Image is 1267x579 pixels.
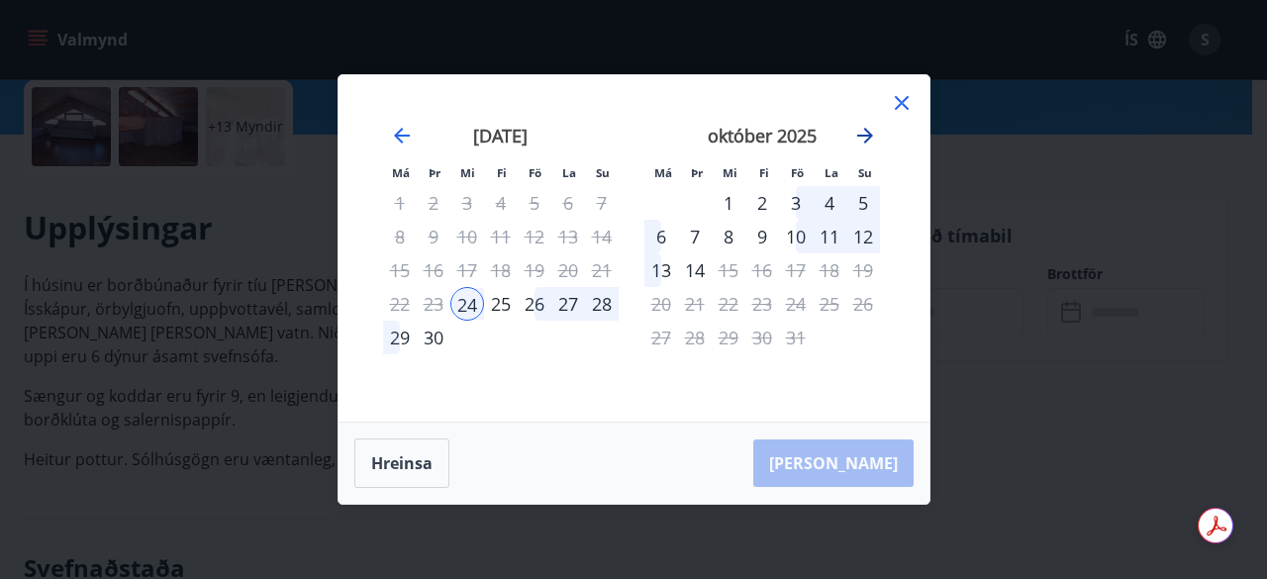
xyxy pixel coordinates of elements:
div: 8 [712,220,745,253]
div: 28 [585,287,619,321]
div: 2 [745,186,779,220]
td: Not available. föstudagur, 31. október 2025 [779,321,813,354]
td: Not available. laugardagur, 25. október 2025 [813,287,846,321]
td: Not available. fimmtudagur, 23. október 2025 [745,287,779,321]
td: Not available. mánudagur, 20. október 2025 [644,287,678,321]
td: Not available. laugardagur, 6. september 2025 [551,186,585,220]
td: Not available. sunnudagur, 21. september 2025 [585,253,619,287]
small: Fö [529,165,541,180]
small: La [825,165,838,180]
strong: október 2025 [708,124,817,147]
td: Choose þriðjudagur, 14. október 2025 as your check-out date. It’s available. [678,253,712,287]
td: Not available. fimmtudagur, 30. október 2025 [745,321,779,354]
small: Fö [791,165,804,180]
small: Mi [460,165,475,180]
td: Not available. miðvikudagur, 29. október 2025 [712,321,745,354]
small: La [562,165,576,180]
td: Choose sunnudagur, 28. september 2025 as your check-out date. It’s available. [585,287,619,321]
td: Not available. mánudagur, 1. september 2025 [383,186,417,220]
div: 3 [779,186,813,220]
td: Choose laugardagur, 11. október 2025 as your check-out date. It’s available. [813,220,846,253]
td: Not available. sunnudagur, 7. september 2025 [585,186,619,220]
td: Selected as start date. miðvikudagur, 24. september 2025 [450,287,484,321]
div: 29 [383,321,417,354]
td: Not available. þriðjudagur, 28. október 2025 [678,321,712,354]
td: Not available. miðvikudagur, 17. september 2025 [450,253,484,287]
td: Choose fimmtudagur, 2. október 2025 as your check-out date. It’s available. [745,186,779,220]
div: 12 [846,220,880,253]
div: Aðeins útritun í boði [678,253,712,287]
td: Choose sunnudagur, 5. október 2025 as your check-out date. It’s available. [846,186,880,220]
td: Not available. þriðjudagur, 23. september 2025 [417,287,450,321]
td: Choose þriðjudagur, 30. september 2025 as your check-out date. It’s available. [417,321,450,354]
td: Not available. þriðjudagur, 16. september 2025 [417,253,450,287]
td: Choose mánudagur, 6. október 2025 as your check-out date. It’s available. [644,220,678,253]
td: Choose miðvikudagur, 8. október 2025 as your check-out date. It’s available. [712,220,745,253]
td: Choose miðvikudagur, 1. október 2025 as your check-out date. It’s available. [712,186,745,220]
div: Aðeins útritun í boði [518,186,551,220]
div: 30 [417,321,450,354]
td: Choose mánudagur, 29. september 2025 as your check-out date. It’s available. [383,321,417,354]
td: Choose laugardagur, 4. október 2025 as your check-out date. It’s available. [813,186,846,220]
div: 13 [644,253,678,287]
td: Not available. miðvikudagur, 3. september 2025 [450,186,484,220]
div: 9 [745,220,779,253]
td: Not available. sunnudagur, 19. október 2025 [846,253,880,287]
td: Not available. þriðjudagur, 21. október 2025 [678,287,712,321]
td: Not available. fimmtudagur, 18. september 2025 [484,253,518,287]
div: Move forward to switch to the next month. [853,124,877,147]
td: Not available. föstudagur, 24. október 2025 [779,287,813,321]
div: 5 [846,186,880,220]
small: Þr [691,165,703,180]
td: Not available. mánudagur, 15. september 2025 [383,253,417,287]
div: 7 [678,220,712,253]
div: 1 [712,186,745,220]
td: Not available. miðvikudagur, 22. október 2025 [712,287,745,321]
td: Not available. laugardagur, 20. september 2025 [551,253,585,287]
td: Not available. föstudagur, 5. september 2025 [518,186,551,220]
td: Not available. mánudagur, 27. október 2025 [644,321,678,354]
button: Hreinsa [354,438,449,488]
div: 26 [518,287,551,321]
div: 11 [813,220,846,253]
td: Choose föstudagur, 26. september 2025 as your check-out date. It’s available. [518,287,551,321]
td: Not available. sunnudagur, 26. október 2025 [846,287,880,321]
td: Not available. mánudagur, 8. september 2025 [383,220,417,253]
td: Not available. föstudagur, 19. september 2025 [518,253,551,287]
div: 27 [551,287,585,321]
small: Mi [723,165,737,180]
td: Not available. þriðjudagur, 2. september 2025 [417,186,450,220]
strong: [DATE] [473,124,528,147]
div: 25 [484,287,518,321]
td: Not available. föstudagur, 17. október 2025 [779,253,813,287]
small: Su [858,165,872,180]
td: Choose fimmtudagur, 9. október 2025 as your check-out date. It’s available. [745,220,779,253]
td: Choose föstudagur, 10. október 2025 as your check-out date. It’s available. [779,220,813,253]
td: Not available. laugardagur, 13. september 2025 [551,220,585,253]
td: Not available. föstudagur, 12. september 2025 [518,220,551,253]
small: Su [596,165,610,180]
div: Move backward to switch to the previous month. [390,124,414,147]
td: Choose þriðjudagur, 7. október 2025 as your check-out date. It’s available. [678,220,712,253]
small: Fi [497,165,507,180]
td: Choose föstudagur, 3. október 2025 as your check-out date. It’s available. [779,186,813,220]
div: 4 [813,186,846,220]
td: Choose sunnudagur, 12. október 2025 as your check-out date. It’s available. [846,220,880,253]
td: Not available. laugardagur, 18. október 2025 [813,253,846,287]
small: Þr [429,165,440,180]
td: Choose fimmtudagur, 25. september 2025 as your check-out date. It’s available. [484,287,518,321]
td: Not available. fimmtudagur, 4. september 2025 [484,186,518,220]
div: 6 [644,220,678,253]
small: Má [654,165,672,180]
td: Not available. miðvikudagur, 15. október 2025 [712,253,745,287]
td: Choose laugardagur, 27. september 2025 as your check-out date. It’s available. [551,287,585,321]
div: Calendar [362,99,906,398]
div: Aðeins útritun í boði [518,220,551,253]
small: Má [392,165,410,180]
td: Not available. þriðjudagur, 9. september 2025 [417,220,450,253]
td: Not available. miðvikudagur, 10. september 2025 [450,220,484,253]
small: Fi [759,165,769,180]
td: Not available. mánudagur, 22. september 2025 [383,287,417,321]
td: Not available. fimmtudagur, 11. september 2025 [484,220,518,253]
td: Not available. sunnudagur, 14. september 2025 [585,220,619,253]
